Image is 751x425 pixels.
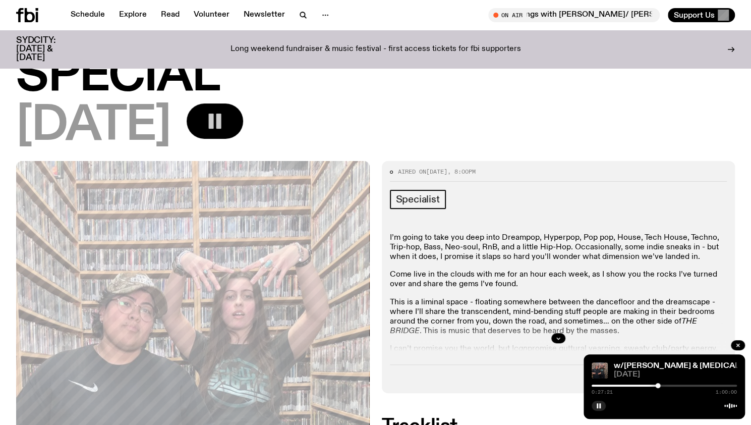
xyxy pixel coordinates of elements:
[113,8,153,22] a: Explore
[16,36,81,62] h3: SYDCITY: [DATE] & [DATE]
[398,168,426,176] span: Aired on
[390,270,727,289] p: Come live in the clouds with me for an hour each week, as I show you the rocks I’ve turned over a...
[614,371,737,379] span: [DATE]
[238,8,291,22] a: Newsletter
[426,168,447,176] span: [DATE]
[447,168,476,176] span: , 8:00pm
[65,8,111,22] a: Schedule
[230,45,521,54] p: Long weekend fundraiser & music festival - first access tickets for fbi supporters
[674,11,715,20] span: Support Us
[390,317,697,335] em: THE BRIDGE
[592,390,613,395] span: 0:27:21
[188,8,236,22] a: Volunteer
[396,194,440,205] span: Specialist
[716,390,737,395] span: 1:00:00
[488,8,660,22] button: On AirMornings with [PERSON_NAME]/ [PERSON_NAME] Takes on Sp*t*fy
[390,190,446,209] a: Specialist
[16,103,170,149] span: [DATE]
[668,8,735,22] button: Support Us
[155,8,186,22] a: Read
[390,233,727,262] p: I’m going to take you deep into Dreampop, Hyperpop, Pop pop, House, Tech House, Techno, Trip-hop,...
[390,298,727,337] p: This is a liminal space - floating somewhere between the dancefloor and the dreamscape - where I’...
